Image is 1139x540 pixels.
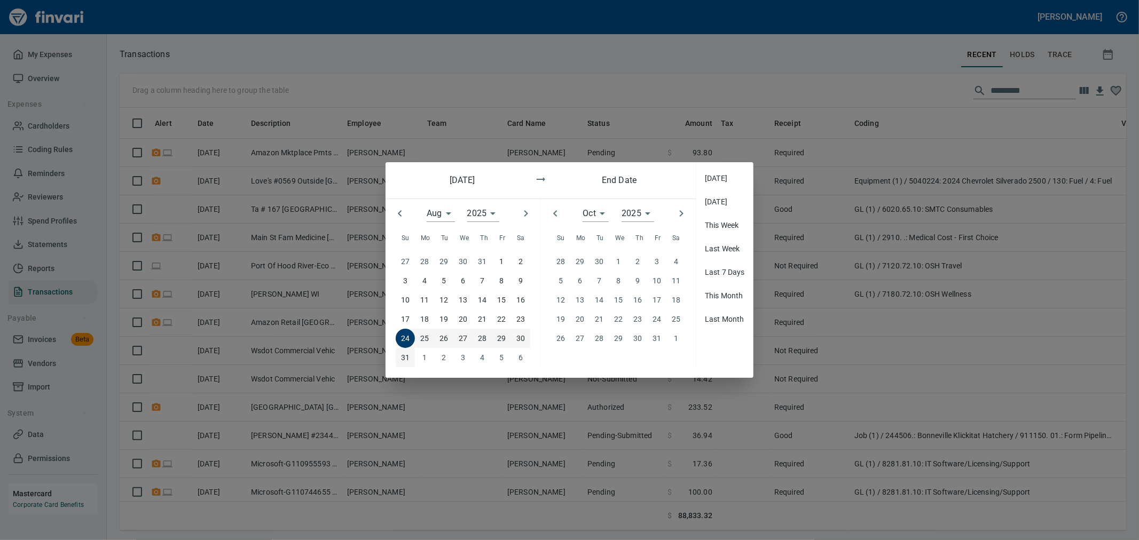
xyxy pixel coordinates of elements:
p: 12 [439,294,448,306]
button: 13 [453,290,473,309]
button: 24 [396,329,415,348]
button: 15 [492,290,511,309]
button: 11 [415,290,434,309]
button: 23 [511,309,530,329]
button: 4 [415,271,434,290]
button: 31 [396,348,415,367]
span: Su [402,233,409,244]
span: Last Month [705,314,745,324]
button: 28 [473,329,492,348]
h6: [DATE] [423,173,501,188]
span: Last 7 Days [705,267,745,277]
p: 27 [459,332,467,344]
span: Fr [499,233,505,244]
p: 15 [497,294,506,306]
div: Aug [427,205,454,222]
button: 12 [434,290,453,309]
p: 28 [478,332,486,344]
button: 29 [492,329,511,348]
button: 14 [473,290,492,309]
button: 20 [453,309,473,329]
p: 4 [422,275,427,287]
button: 17 [396,309,415,329]
span: Fr [655,233,661,244]
p: 2 [519,256,523,267]
span: Su [557,233,564,244]
span: [DATE] [705,173,745,184]
button: 3 [396,271,415,290]
span: Last Week [705,243,745,254]
span: We [615,233,624,244]
button: 18 [415,309,434,329]
div: Last Week [696,237,753,260]
button: 16 [511,290,530,309]
button: 10 [396,290,415,309]
span: Th [636,233,643,244]
p: 6 [461,275,465,287]
p: 10 [401,294,410,306]
p: 13 [459,294,467,306]
button: 27 [453,329,473,348]
button: 2 [511,252,530,271]
p: 18 [420,313,429,325]
button: 22 [492,309,511,329]
button: 9 [511,271,530,290]
p: 5 [442,275,446,287]
div: Oct [583,205,608,222]
span: Mo [421,233,430,244]
p: 3 [403,275,407,287]
button: 30 [511,329,530,348]
button: 5 [434,271,453,290]
p: 9 [519,275,523,287]
p: 20 [459,313,467,325]
div: [DATE] [696,190,753,213]
p: 22 [497,313,506,325]
button: 1 [492,252,511,271]
span: We [460,233,469,244]
p: 30 [516,332,525,344]
p: 16 [516,294,525,306]
p: 8 [499,275,504,287]
button: 7 [473,271,492,290]
p: 17 [401,313,410,325]
button: 26 [434,329,453,348]
div: This Month [696,284,753,307]
p: 14 [478,294,486,306]
button: 21 [473,309,492,329]
button: 19 [434,309,453,329]
p: 11 [420,294,429,306]
div: This Week [696,213,753,237]
button: 8 [492,271,511,290]
div: [DATE] [696,166,753,190]
p: 7 [480,275,484,287]
p: 19 [439,313,448,325]
span: This Week [705,220,745,231]
div: 2025 [622,205,654,222]
div: 2025 [467,205,500,222]
h6: End Date [580,173,658,188]
p: 25 [420,332,429,344]
span: Tu [596,233,603,244]
div: Last 7 Days [696,260,753,284]
button: 6 [453,271,473,290]
span: Sa [517,233,524,244]
p: 31 [401,352,410,363]
p: 23 [516,313,525,325]
p: 29 [497,332,506,344]
p: 21 [478,313,486,325]
span: Th [481,233,488,244]
div: Last Month [696,307,753,331]
p: 24 [401,332,410,344]
span: [DATE] [705,196,745,207]
span: Sa [672,233,680,244]
p: 26 [439,332,448,344]
button: 25 [415,329,434,348]
span: Tu [441,233,448,244]
span: This Month [705,290,745,301]
span: Mo [576,233,585,244]
p: 1 [499,256,504,267]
